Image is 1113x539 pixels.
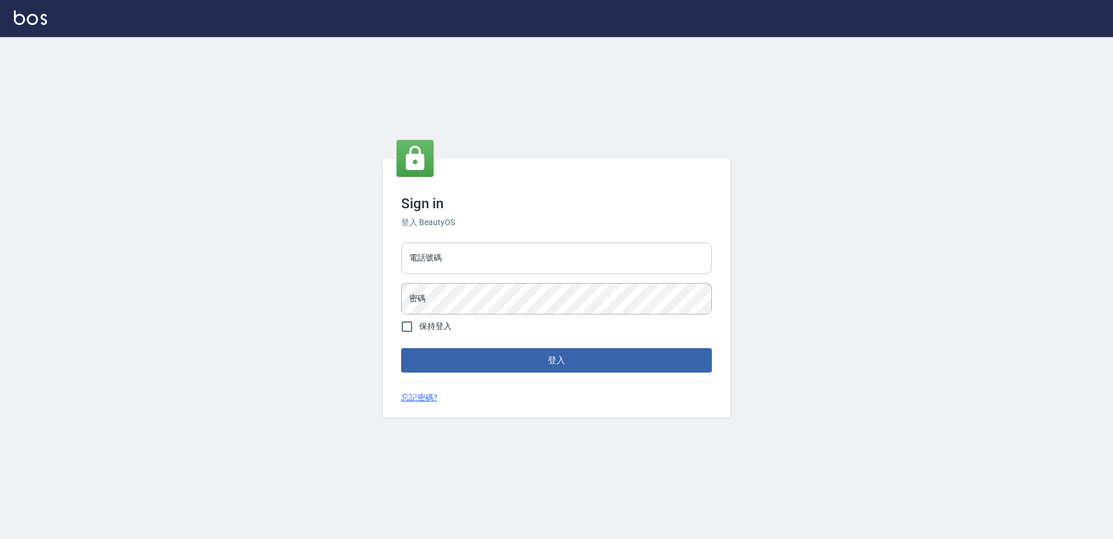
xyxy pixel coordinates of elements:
h3: Sign in [401,196,712,212]
button: 登入 [401,348,712,372]
a: 忘記密碼? [401,392,438,404]
span: 保持登入 [419,320,452,332]
img: Logo [14,10,47,25]
h6: 登入 BeautyOS [401,216,712,229]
